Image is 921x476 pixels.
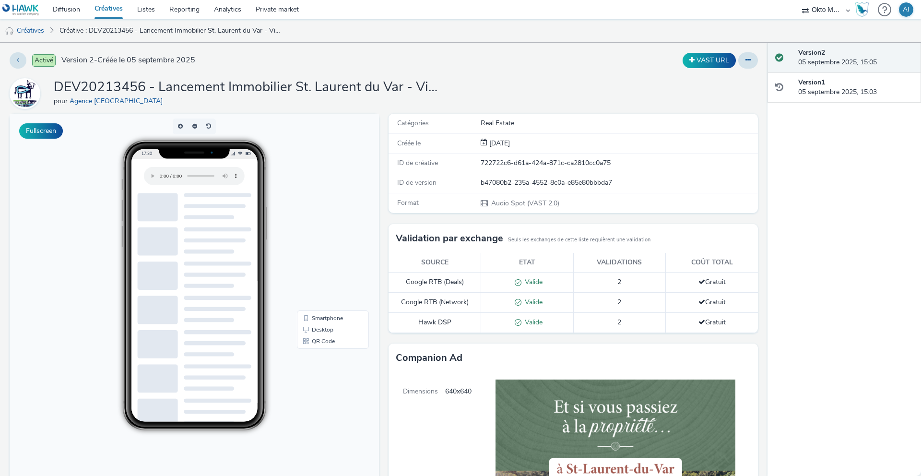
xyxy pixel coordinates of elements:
span: 2 [617,318,621,327]
span: Créée le [397,139,421,148]
span: 2 [617,297,621,307]
li: Desktop [289,210,357,222]
td: Google RTB (Network) [389,293,481,313]
a: Créative : DEV20213456 - Lancement Immobilier St. Laurent du Var - Visuel 4 [55,19,285,42]
a: Agence [GEOGRAPHIC_DATA] [70,96,166,106]
li: Smartphone [289,199,357,210]
span: Audio Spot (VAST 2.0) [490,199,559,208]
span: Gratuit [698,277,726,286]
strong: Version 2 [798,48,825,57]
img: undefined Logo [2,4,39,16]
span: Gratuit [698,318,726,327]
span: Catégories [397,119,429,128]
small: Seuls les exchanges de cette liste requièrent une validation [508,236,650,244]
span: [DATE] [487,139,510,148]
img: Hawk Academy [855,2,869,17]
img: audio [5,26,14,36]
th: Etat [481,253,574,273]
span: Gratuit [698,297,726,307]
button: Fullscreen [19,123,63,139]
h1: DEV20213456 - Lancement Immobilier St. Laurent du Var - Visuel 4 [54,78,437,96]
span: Valide [521,318,543,327]
span: Valide [521,277,543,286]
span: pour [54,96,70,106]
div: b47080b2-235a-4552-8c0a-e85e80bbbda7 [481,178,757,188]
th: Validations [573,253,666,273]
img: Agence Buenos Aires [11,80,39,107]
span: Activé [32,54,56,67]
button: VAST URL [683,53,736,68]
li: QR Code [289,222,357,233]
span: Valide [521,297,543,307]
span: 17:30 [132,37,142,42]
span: 2 [617,277,621,286]
th: Source [389,253,481,273]
h3: Validation par exchange [396,231,503,246]
td: Hawk DSP [389,312,481,333]
th: Coût total [666,253,758,273]
td: Google RTB (Deals) [389,273,481,293]
div: 722722c6-d61a-424a-871c-ca2810cc0a75 [481,158,757,168]
div: Création 05 septembre 2025, 15:03 [487,139,510,148]
div: AI [903,2,909,17]
div: 05 septembre 2025, 15:03 [798,78,913,97]
span: ID de créative [397,158,438,167]
h3: Companion Ad [396,351,462,365]
div: Dupliquer la créative en un VAST URL [680,53,738,68]
strong: Version 1 [798,78,825,87]
span: Format [397,198,419,207]
a: Hawk Academy [855,2,873,17]
span: QR Code [302,225,325,230]
div: Real Estate [481,119,757,128]
span: Smartphone [302,202,333,207]
span: Version 2 - Créée le 05 septembre 2025 [61,55,195,66]
div: 05 septembre 2025, 15:05 [798,48,913,68]
a: Agence Buenos Aires [10,89,44,98]
span: Desktop [302,213,324,219]
span: ID de version [397,178,437,187]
